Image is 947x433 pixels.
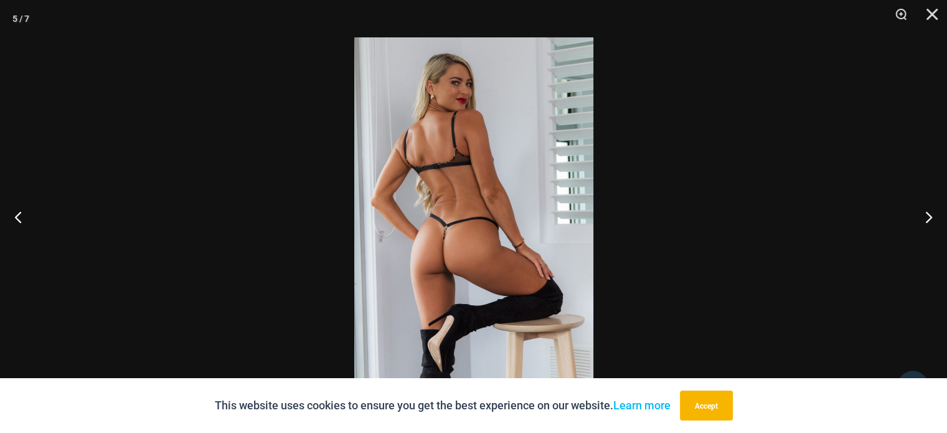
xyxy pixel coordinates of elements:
a: Learn more [613,399,671,412]
div: 5 / 7 [12,9,29,28]
button: Accept [680,391,733,421]
button: Next [900,186,947,248]
img: Savage Romance Leopard 1052 Underwire Bra 6512 Micro 04 [354,37,593,396]
p: This website uses cookies to ensure you get the best experience on our website. [215,396,671,415]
